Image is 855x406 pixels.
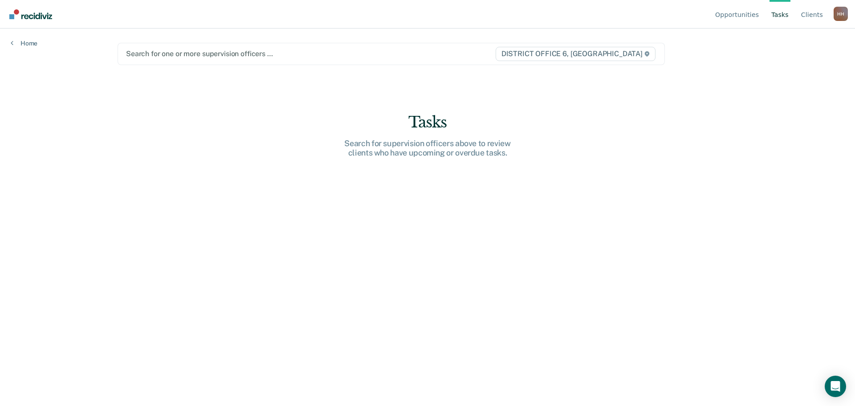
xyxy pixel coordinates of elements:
div: Tasks [285,113,570,131]
div: Open Intercom Messenger [825,376,846,397]
button: Profile dropdown button [834,7,848,21]
img: Recidiviz [9,9,52,19]
a: Home [11,39,37,47]
div: Search for supervision officers above to review clients who have upcoming or overdue tasks. [285,139,570,158]
span: DISTRICT OFFICE 6, [GEOGRAPHIC_DATA] [496,47,655,61]
div: H H [834,7,848,21]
